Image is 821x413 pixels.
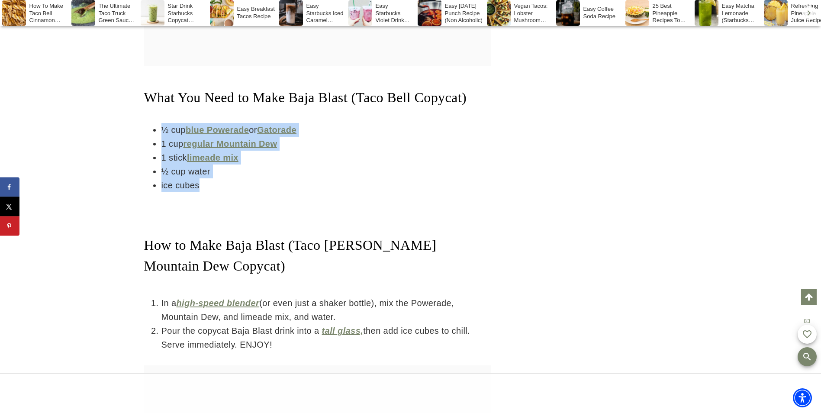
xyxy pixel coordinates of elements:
a: limeade mix [187,153,238,162]
div: Accessibility Menu [793,388,812,407]
li: 1 cup [161,137,491,151]
a: blue Powerade [186,125,249,135]
a: regular Mountain Dew [183,139,277,148]
span: How to Make Baja Blast (Taco [PERSON_NAME] Mountain Dew Copycat) [144,237,437,274]
span: What You Need to Make Baja Blast (Taco Bell Copycat) [144,90,467,105]
li: ½ cup or [161,123,491,137]
li: 1 stick [161,151,491,165]
li: ½ cup water [161,165,491,178]
a: high-speed blender [176,298,259,308]
li: Pour the copycat Baja Blast drink into a then add ice cubes to chill. Serve immediately. ENJOY! [161,324,491,352]
a: Gatorade [257,125,296,135]
li: ice cubes [161,178,491,192]
a: tall glass, [322,326,364,336]
li: In a (or even just a shaker bottle), mix the Powerade, Mountain Dew, and limeade mix, and water. [161,296,491,324]
a: Scroll to top [801,289,817,305]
